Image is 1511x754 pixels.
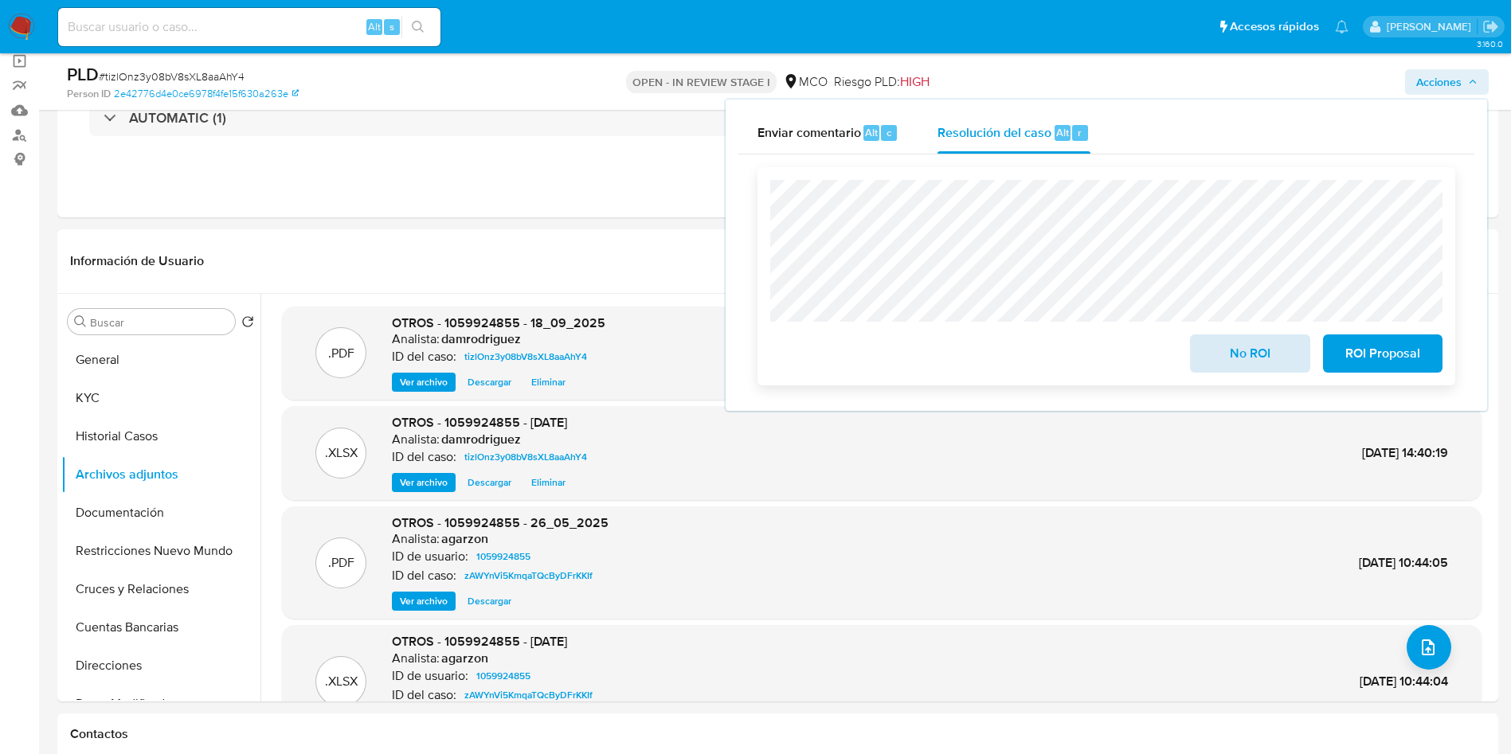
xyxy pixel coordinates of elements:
a: zAWYnVi5KmqaTQcByDFrKKIf [458,686,599,705]
p: Analista: [392,331,440,347]
span: Ver archivo [400,475,448,490]
span: OTROS - 1059924855 - 26_05_2025 [392,514,609,532]
button: Volver al orden por defecto [241,315,254,333]
span: tizlOnz3y08bV8sXL8aaAhY4 [464,447,587,467]
p: Analista: [392,432,440,447]
span: 1059924855 [476,666,530,686]
span: zAWYnVi5KmqaTQcByDFrKKIf [464,566,593,585]
button: Descargar [460,373,519,392]
button: Archivos adjuntos [61,455,260,494]
button: Direcciones [61,647,260,685]
span: Resolución del caso [938,123,1051,141]
span: ROI Proposal [1344,336,1422,371]
button: search-icon [401,16,434,38]
span: Descargar [468,475,511,490]
a: tizlOnz3y08bV8sXL8aaAhY4 [458,347,593,366]
button: Acciones [1405,69,1489,95]
button: General [61,341,260,379]
p: ID del caso: [392,349,456,365]
h1: Información de Usuario [70,253,204,269]
span: OTROS - 1059924855 - [DATE] [392,632,567,650]
p: .XLSX [325,444,358,462]
button: Descargar [460,473,519,492]
span: Ver archivo [400,374,448,390]
a: zAWYnVi5KmqaTQcByDFrKKIf [458,566,599,585]
button: Buscar [74,315,87,328]
button: Ver archivo [392,473,456,492]
a: 1059924855 [470,666,537,686]
a: 2e42776d4e0ce6978f4fe15f630a263e [114,87,299,101]
span: 3.160.0 [1477,37,1503,50]
a: Salir [1482,18,1499,35]
p: .XLSX [325,673,358,690]
p: ID del caso: [392,568,456,584]
h3: AUTOMATIC (1) [129,109,226,127]
p: ID de usuario: [392,668,468,684]
span: Eliminar [531,475,566,490]
div: MCO [783,73,828,91]
span: Descargar [468,593,511,609]
p: ID del caso: [392,449,456,465]
button: Documentación [61,494,260,532]
button: Historial Casos [61,417,260,455]
span: c [887,125,891,140]
p: Analista: [392,650,440,666]
button: KYC [61,379,260,417]
h1: Contactos [70,726,1486,742]
button: Descargar [460,592,519,611]
span: Acciones [1416,69,1462,95]
span: [DATE] 10:44:05 [1359,553,1448,572]
span: # tizlOnz3y08bV8sXL8aaAhY4 [99,68,245,84]
b: Person ID [67,87,111,101]
p: ID del caso: [392,687,456,703]
button: Ver archivo [392,592,456,611]
span: OTROS - 1059924855 - 18_09_2025 [392,314,605,332]
span: 1059924855 [476,547,530,566]
span: Alt [1056,125,1069,140]
b: PLD [67,61,99,87]
div: AUTOMATIC (1) [89,100,1466,136]
p: .PDF [328,345,354,362]
span: Eliminar [531,374,566,390]
input: Buscar usuario o caso... [58,17,440,37]
span: Riesgo PLD: [834,73,930,91]
span: HIGH [900,72,930,91]
h6: agarzon [441,650,488,666]
span: [DATE] 10:44:04 [1360,672,1448,690]
span: zAWYnVi5KmqaTQcByDFrKKIf [464,686,593,705]
span: [DATE] 14:40:19 [1362,443,1448,462]
span: OTROS - 1059924855 - [DATE] [392,413,567,432]
button: Eliminar [523,373,573,392]
span: Ver archivo [400,593,448,609]
p: damian.rodriguez@mercadolibre.com [1387,19,1477,34]
a: 1059924855 [470,547,537,566]
p: .PDF [328,554,354,572]
span: Enviar comentario [757,123,861,141]
a: Notificaciones [1335,20,1349,33]
span: Accesos rápidos [1230,18,1319,35]
span: s [389,19,394,34]
span: No ROI [1211,336,1289,371]
button: Eliminar [523,473,573,492]
button: upload-file [1407,625,1451,670]
span: Alt [368,19,381,34]
button: Cruces y Relaciones [61,570,260,608]
h6: damrodriguez [441,432,521,447]
p: OPEN - IN REVIEW STAGE I [626,71,777,93]
button: Datos Modificados [61,685,260,723]
input: Buscar [90,315,229,330]
button: Ver archivo [392,373,456,392]
button: Restricciones Nuevo Mundo [61,532,260,570]
p: ID de usuario: [392,549,468,565]
button: ROI Proposal [1323,334,1442,373]
span: Descargar [468,374,511,390]
span: tizlOnz3y08bV8sXL8aaAhY4 [464,347,587,366]
h6: agarzon [441,531,488,547]
button: No ROI [1190,334,1309,373]
a: tizlOnz3y08bV8sXL8aaAhY4 [458,447,593,467]
h6: damrodriguez [441,331,521,347]
button: Cuentas Bancarias [61,608,260,647]
span: Alt [865,125,878,140]
p: Analista: [392,531,440,547]
span: r [1078,125,1082,140]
